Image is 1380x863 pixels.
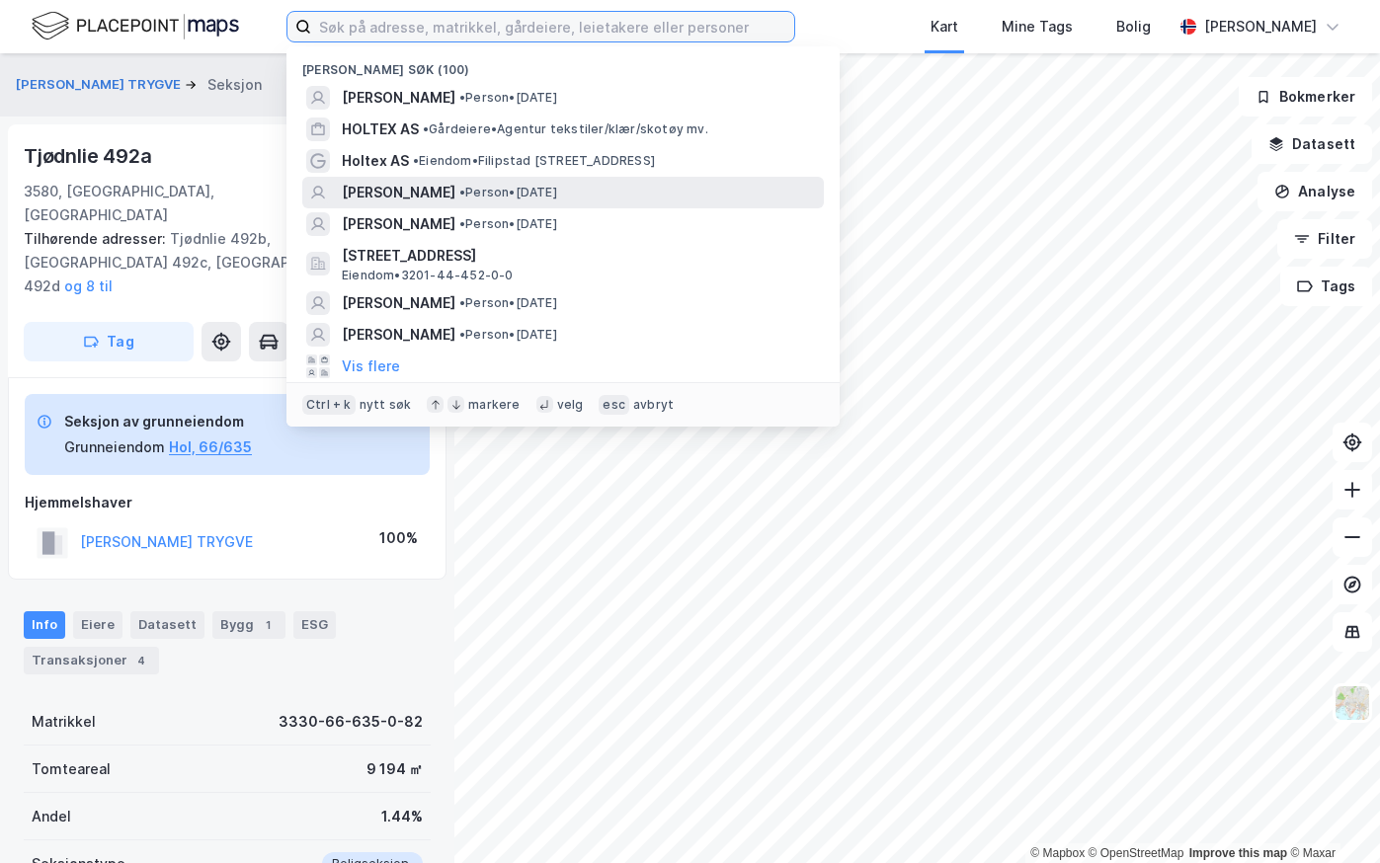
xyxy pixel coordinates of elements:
[293,611,336,639] div: ESG
[342,291,455,315] span: [PERSON_NAME]
[64,435,165,459] div: Grunneiendom
[468,397,520,413] div: markere
[131,651,151,670] div: 4
[286,46,840,82] div: [PERSON_NAME] søk (100)
[599,395,629,415] div: esc
[311,12,794,41] input: Søk på adresse, matrikkel, gårdeiere, leietakere eller personer
[130,611,204,639] div: Datasett
[1252,124,1372,164] button: Datasett
[1204,15,1317,39] div: [PERSON_NAME]
[24,230,170,247] span: Tilhørende adresser:
[459,90,465,105] span: •
[212,611,285,639] div: Bygg
[459,90,557,106] span: Person • [DATE]
[459,327,465,342] span: •
[379,526,418,550] div: 100%
[1281,768,1380,863] iframe: Chat Widget
[16,75,185,95] button: [PERSON_NAME] TRYGVE
[459,185,465,199] span: •
[1239,77,1372,117] button: Bokmerker
[258,615,278,635] div: 1
[557,397,584,413] div: velg
[633,397,674,413] div: avbryt
[459,216,557,232] span: Person • [DATE]
[64,410,252,433] div: Seksjon av grunneiendom
[1280,267,1372,306] button: Tags
[25,491,430,514] div: Hjemmelshaver
[207,73,262,97] div: Seksjon
[459,185,557,200] span: Person • [DATE]
[1116,15,1151,39] div: Bolig
[24,180,323,227] div: 3580, [GEOGRAPHIC_DATA], [GEOGRAPHIC_DATA]
[32,757,111,781] div: Tomteareal
[342,86,455,110] span: [PERSON_NAME]
[342,244,816,268] span: [STREET_ADDRESS]
[366,757,423,781] div: 9 194 ㎡
[360,397,412,413] div: nytt søk
[24,322,194,361] button: Tag
[32,710,96,734] div: Matrikkel
[342,118,419,141] span: HOLTEX AS
[459,327,557,343] span: Person • [DATE]
[24,611,65,639] div: Info
[342,354,400,378] button: Vis flere
[381,805,423,828] div: 1.44%
[342,149,409,173] span: Holtex AS
[302,395,356,415] div: Ctrl + k
[1030,846,1085,860] a: Mapbox
[931,15,958,39] div: Kart
[342,212,455,236] span: [PERSON_NAME]
[1189,846,1287,860] a: Improve this map
[1258,172,1372,211] button: Analyse
[342,268,514,283] span: Eiendom • 3201-44-452-0-0
[73,611,122,639] div: Eiere
[279,710,423,734] div: 3330-66-635-0-82
[423,121,429,136] span: •
[342,181,455,204] span: [PERSON_NAME]
[413,153,419,168] span: •
[459,216,465,231] span: •
[24,140,155,172] div: Tjødnlie 492a
[342,323,455,347] span: [PERSON_NAME]
[1277,219,1372,259] button: Filter
[24,227,415,298] div: Tjødnlie 492b, [GEOGRAPHIC_DATA] 492c, [GEOGRAPHIC_DATA] 492d
[24,647,159,674] div: Transaksjoner
[423,121,708,137] span: Gårdeiere • Agentur tekstiler/klær/skotøy mv.
[1334,684,1371,722] img: Z
[32,805,71,828] div: Andel
[459,295,465,310] span: •
[32,9,239,43] img: logo.f888ab2527a4732fd821a326f86c7f29.svg
[169,435,252,459] button: Hol, 66/635
[459,295,557,311] span: Person • [DATE]
[413,153,655,169] span: Eiendom • Filipstad [STREET_ADDRESS]
[1089,846,1184,860] a: OpenStreetMap
[1002,15,1073,39] div: Mine Tags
